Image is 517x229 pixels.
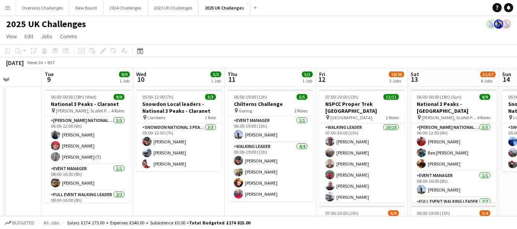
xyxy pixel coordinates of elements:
[148,0,199,15] button: 2023 UK Challenges
[486,19,496,29] app-user-avatar: Andy Baker
[3,31,20,41] a: View
[47,60,55,65] div: BST
[24,33,33,40] span: Edit
[4,219,36,227] button: Budgeted
[494,19,503,29] app-user-avatar: Andy Baker
[199,0,251,15] button: 2025 UK Challenges
[189,220,250,226] span: Total Budgeted £174 815.00
[16,0,69,15] button: Overseas Challenges
[67,220,250,226] div: Salary £174 275.00 + Expenses £540.00 + Subsistence £0.00 =
[60,33,77,40] span: Comms
[25,60,44,65] span: Week 36
[6,33,17,40] span: View
[502,19,511,29] app-user-avatar: Andy Baker
[6,59,24,67] div: [DATE]
[21,31,36,41] a: Edit
[57,31,80,41] a: Comms
[69,0,103,15] button: New Board
[41,33,52,40] span: Jobs
[42,220,60,226] span: All jobs
[6,18,86,30] h1: 2025 UK Challenges
[103,0,148,15] button: 2024 Challenges
[38,31,55,41] a: Jobs
[12,220,34,226] span: Budgeted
